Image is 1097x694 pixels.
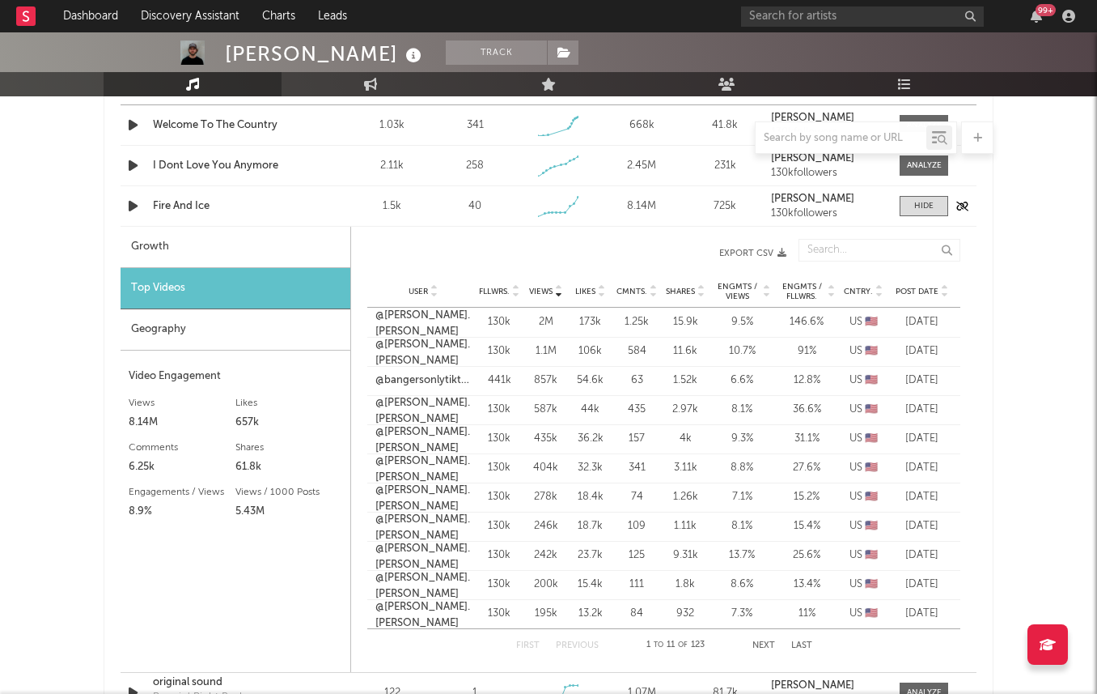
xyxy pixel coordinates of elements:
[604,198,680,215] div: 8.14M
[153,117,322,134] a: Welcome To The Country
[771,168,883,179] div: 130k followers
[129,438,235,458] div: Comments
[843,431,883,447] div: US
[375,424,471,456] a: @[PERSON_NAME].[PERSON_NAME]
[235,438,342,458] div: Shares
[375,599,471,631] a: @[PERSON_NAME].[PERSON_NAME]
[527,577,564,593] div: 200k
[665,431,705,447] div: 4k
[892,577,952,593] div: [DATE]
[865,404,878,415] span: 🇺🇸
[616,460,657,476] div: 341
[575,287,595,296] span: Likes
[479,460,519,476] div: 130k
[616,402,657,418] div: 435
[678,641,688,649] span: of
[666,287,695,296] span: Shares
[466,158,484,174] div: 258
[865,608,878,619] span: 🇺🇸
[865,550,878,560] span: 🇺🇸
[572,518,608,534] div: 18.7k
[843,402,883,418] div: US
[714,343,770,360] div: 10.7 %
[714,402,770,418] div: 8.1 %
[714,282,760,301] span: Engmts / Views
[665,373,705,389] div: 1.52k
[616,343,657,360] div: 584
[665,402,705,418] div: 2.97k
[235,502,342,522] div: 5.43M
[771,194,883,205] a: [PERSON_NAME]
[892,373,952,389] div: [DATE]
[375,453,471,485] a: @[PERSON_NAME].[PERSON_NAME]
[446,40,547,65] button: Track
[843,373,883,389] div: US
[572,577,608,593] div: 15.4k
[892,314,952,330] div: [DATE]
[778,547,835,564] div: 25.6 %
[129,367,342,386] div: Video Engagement
[892,489,952,505] div: [DATE]
[375,541,471,573] a: @[PERSON_NAME].[PERSON_NAME]
[479,373,519,389] div: 441k
[527,343,564,360] div: 1.1M
[572,373,608,389] div: 54.6k
[235,458,342,477] div: 61.8k
[375,570,471,602] a: @[PERSON_NAME].[PERSON_NAME]
[771,208,883,219] div: 130k followers
[865,317,878,327] span: 🇺🇸
[572,402,608,418] div: 44k
[616,314,657,330] div: 1.25k
[375,483,471,514] a: @[PERSON_NAME].[PERSON_NAME]
[467,117,484,134] div: 341
[383,249,786,258] button: Export CSV
[771,113,854,123] strong: [PERSON_NAME]
[778,518,835,534] div: 15.4 %
[778,343,835,360] div: 91 %
[714,606,770,622] div: 7.3 %
[354,117,430,134] div: 1.03k
[665,547,705,564] div: 9.31k
[865,433,878,444] span: 🇺🇸
[714,373,770,389] div: 6.6 %
[714,431,770,447] div: 9.3 %
[153,198,322,215] a: Fire And Ice
[225,40,426,67] div: [PERSON_NAME]
[665,518,705,534] div: 1.11k
[844,287,873,296] span: Cntry.
[479,314,519,330] div: 130k
[354,158,430,174] div: 2.11k
[616,373,657,389] div: 63
[572,606,608,622] div: 13.2k
[235,394,342,413] div: Likes
[616,518,657,534] div: 109
[479,402,519,418] div: 130k
[527,373,564,389] div: 857k
[752,641,775,650] button: Next
[665,577,705,593] div: 1.8k
[843,606,883,622] div: US
[527,518,564,534] div: 246k
[529,287,553,296] span: Views
[121,309,350,351] div: Geography
[572,547,608,564] div: 23.7k
[153,675,322,691] a: original sound
[129,413,235,432] div: 8.14M
[771,153,883,164] a: [PERSON_NAME]
[153,158,322,174] a: I Dont Love You Anymore
[479,489,519,505] div: 130k
[865,579,878,590] span: 🇺🇸
[527,547,564,564] div: 242k
[479,343,519,360] div: 130k
[616,287,647,296] span: Cmnts.
[479,577,519,593] div: 130k
[527,460,564,476] div: 404k
[778,431,835,447] div: 31.1 %
[798,239,960,262] input: Search...
[892,518,952,534] div: [DATE]
[572,343,608,360] div: 106k
[479,518,519,534] div: 130k
[572,314,608,330] div: 173k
